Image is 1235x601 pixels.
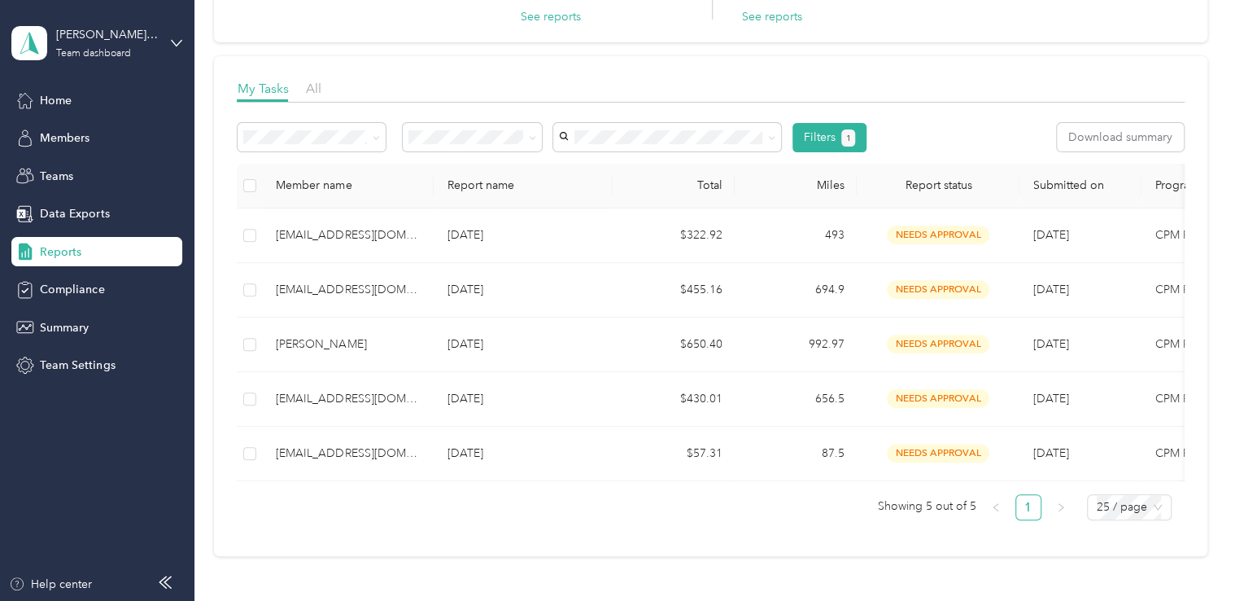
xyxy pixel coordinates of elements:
[40,357,115,374] span: Team Settings
[748,178,844,192] div: Miles
[447,336,600,353] p: [DATE]
[1048,494,1074,520] li: Next Page
[40,319,89,336] span: Summary
[1048,494,1074,520] button: right
[887,280,989,299] span: needs approval
[735,427,857,481] td: 87.5
[1057,123,1184,151] button: Download summary
[887,226,989,244] span: needs approval
[263,164,434,208] th: Member name
[40,92,72,109] span: Home
[447,445,600,463] p: [DATE]
[1097,495,1162,520] span: 25 / page
[1144,510,1235,601] iframe: Everlance-gr Chat Button Frame
[447,281,600,299] p: [DATE]
[434,164,613,208] th: Report name
[626,178,722,192] div: Total
[845,131,850,146] span: 1
[741,8,801,25] button: See reports
[276,281,421,299] div: [EMAIL_ADDRESS][DOMAIN_NAME]
[735,208,857,263] td: 493
[276,226,421,244] div: [EMAIL_ADDRESS][DOMAIN_NAME]
[991,502,1001,512] span: left
[447,390,600,408] p: [DATE]
[887,389,989,408] span: needs approval
[1032,337,1068,351] span: [DATE]
[735,372,857,427] td: 656.5
[40,281,104,298] span: Compliance
[613,427,735,481] td: $57.31
[40,205,109,222] span: Data Exports
[276,178,421,192] div: Member name
[613,372,735,427] td: $430.01
[305,81,321,96] span: All
[40,243,81,261] span: Reports
[9,576,92,593] button: Help center
[40,168,73,185] span: Teams
[613,263,735,318] td: $455.16
[56,26,158,43] div: [PERSON_NAME]'s Team
[735,263,857,318] td: 694.9
[887,444,989,463] span: needs approval
[1087,494,1172,520] div: Page Size
[983,494,1009,520] button: left
[887,335,989,353] span: needs approval
[276,445,421,463] div: [EMAIL_ADDRESS][DOMAIN_NAME]
[1032,228,1068,242] span: [DATE]
[56,49,131,59] div: Team dashboard
[1032,283,1068,296] span: [DATE]
[1056,502,1066,512] span: right
[1016,495,1041,520] a: 1
[276,390,421,408] div: [EMAIL_ADDRESS][DOMAIN_NAME]
[878,494,976,519] span: Showing 5 out of 5
[613,208,735,263] td: $322.92
[447,226,600,244] p: [DATE]
[735,318,857,372] td: 992.97
[983,494,1009,520] li: Previous Page
[870,178,1006,192] span: Report status
[841,129,855,147] button: 1
[40,129,89,147] span: Members
[1032,392,1068,406] span: [DATE]
[520,8,580,25] button: See reports
[792,123,866,152] button: Filters1
[1032,446,1068,460] span: [DATE]
[1015,494,1041,520] li: 1
[1019,164,1141,208] th: Submitted on
[237,81,288,96] span: My Tasks
[613,318,735,372] td: $650.40
[276,336,421,353] div: [PERSON_NAME]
